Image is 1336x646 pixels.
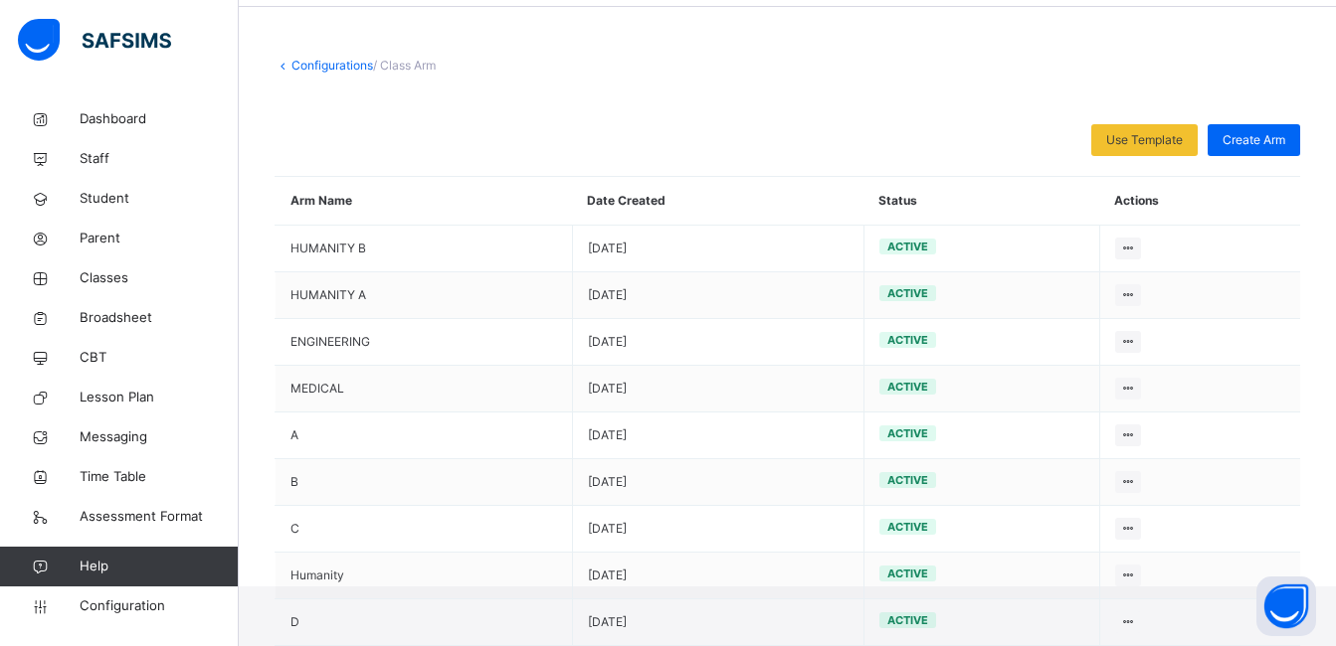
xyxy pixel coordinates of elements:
[80,467,239,487] span: Time Table
[373,58,436,73] span: / Class Arm
[291,58,373,73] a: Configurations
[80,189,239,209] span: Student
[276,226,573,272] td: HUMANITY B
[1223,131,1285,149] span: Create Arm
[887,520,928,534] span: active
[887,566,928,580] span: active
[80,427,239,447] span: Messaging
[572,412,863,459] td: [DATE]
[572,553,863,599] td: [DATE]
[80,348,239,368] span: CBT
[18,19,171,61] img: safsims
[572,366,863,412] td: [DATE]
[572,226,863,272] td: [DATE]
[276,506,573,553] td: C
[887,473,928,487] span: active
[572,319,863,366] td: [DATE]
[572,599,863,646] td: [DATE]
[276,366,573,412] td: MEDICAL
[80,268,239,288] span: Classes
[80,229,239,248] span: Parent
[276,177,573,226] th: Arm Name
[80,507,239,527] span: Assessment Format
[887,333,928,347] span: active
[572,177,863,226] th: Date Created
[887,613,928,627] span: active
[1099,177,1300,226] th: Actions
[80,596,238,616] span: Configuration
[887,286,928,300] span: active
[572,272,863,319] td: [DATE]
[887,426,928,440] span: active
[1256,576,1316,636] button: Open asap
[80,109,239,129] span: Dashboard
[276,459,573,506] td: B
[572,459,863,506] td: [DATE]
[276,412,573,459] td: A
[276,553,573,599] td: Humanity
[887,380,928,394] span: active
[863,177,1099,226] th: Status
[1106,131,1183,149] span: Use Template
[80,149,239,169] span: Staff
[80,308,239,328] span: Broadsheet
[276,599,573,646] td: D
[887,240,928,253] span: active
[80,388,239,407] span: Lesson Plan
[276,272,573,319] td: HUMANITY A
[572,506,863,553] td: [DATE]
[80,557,238,576] span: Help
[276,319,573,366] td: ENGINEERING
